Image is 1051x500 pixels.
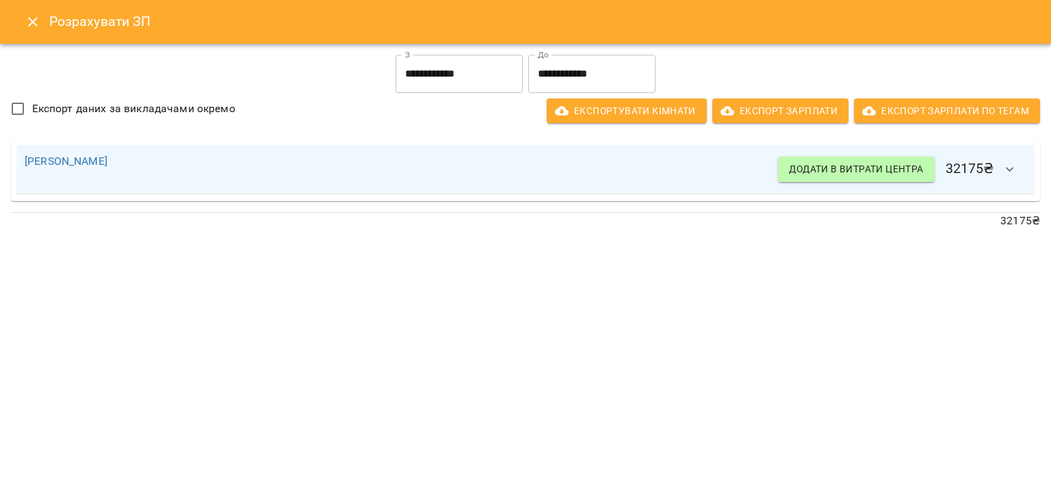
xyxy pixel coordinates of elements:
[49,11,1035,32] h6: Розрахувати ЗП
[712,98,848,123] button: Експорт Зарплати
[11,213,1040,229] p: 32175 ₴
[16,5,49,38] button: Close
[25,155,107,168] a: [PERSON_NAME]
[723,103,838,119] span: Експорт Зарплати
[789,161,923,177] span: Додати в витрати центра
[547,98,707,123] button: Експортувати кімнати
[778,153,1026,186] h6: 32175 ₴
[778,157,934,181] button: Додати в витрати центра
[558,103,696,119] span: Експортувати кімнати
[32,101,235,117] span: Експорт даних за викладачами окремо
[854,98,1040,123] button: Експорт Зарплати по тегам
[865,103,1029,119] span: Експорт Зарплати по тегам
